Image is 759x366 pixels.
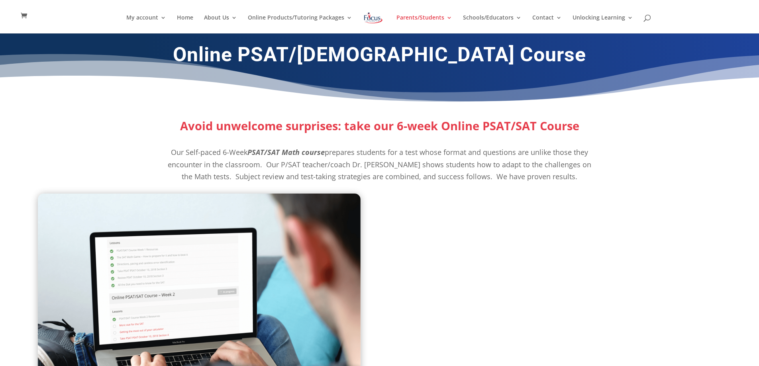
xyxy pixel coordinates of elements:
[165,43,595,70] h1: Online PSAT/[DEMOGRAPHIC_DATA] Course
[247,147,325,157] i: PSAT/SAT Math course
[248,15,352,33] a: Online Products/Tutoring Packages
[363,11,384,25] img: Focus on Learning
[180,118,579,133] strong: Avoid unwelcome surprises: take our 6-week Online PSAT/SAT Course
[126,15,166,33] a: My account
[168,147,591,181] span: prepares students for a test whose format and questions are unlike those they encounter in the cl...
[532,15,562,33] a: Contact
[204,15,237,33] a: About Us
[177,15,193,33] a: Home
[171,147,247,157] span: Our Self-paced 6-Week
[396,15,452,33] a: Parents/Students
[463,15,522,33] a: Schools/Educators
[573,15,633,33] a: Unlocking Learning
